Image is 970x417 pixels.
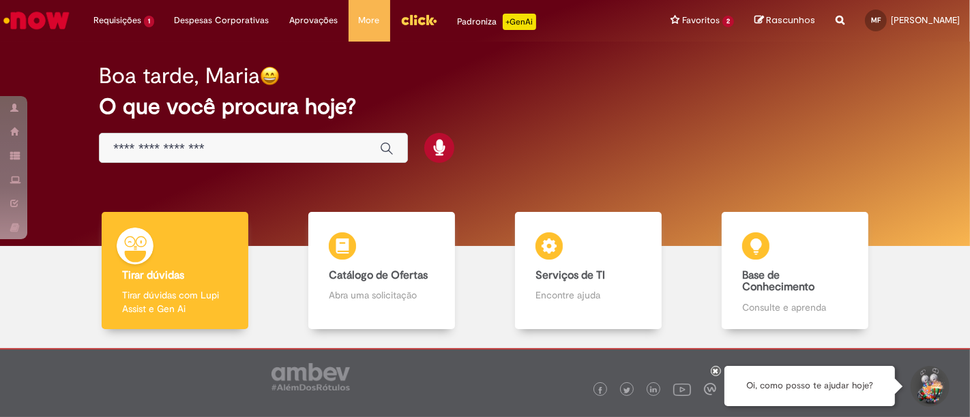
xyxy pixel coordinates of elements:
[329,288,434,302] p: Abra uma solicitação
[329,268,428,282] b: Catálogo de Ofertas
[175,14,269,27] span: Despesas Corporativas
[359,14,380,27] span: More
[485,212,692,330] a: Serviços de TI Encontre ajuda
[144,16,154,27] span: 1
[909,366,950,407] button: Iniciar Conversa de Suporte
[692,212,898,330] a: Base de Conhecimento Consulte e aprenda
[458,14,536,30] div: Padroniza
[742,268,814,294] b: Base de Conhecimento
[1,7,72,34] img: ServiceNow
[682,14,720,27] span: Favoritos
[704,383,716,395] img: logo_footer_workplace.png
[271,363,350,390] img: logo_footer_ambev_rotulo_gray.png
[535,288,641,302] p: Encontre ajuda
[871,16,881,25] span: MF
[623,387,630,394] img: logo_footer_twitter.png
[290,14,338,27] span: Aprovações
[260,66,280,86] img: happy-face.png
[122,288,227,315] p: Tirar dúvidas com Lupi Assist e Gen Ai
[650,386,657,395] img: logo_footer_linkedin.png
[72,212,278,330] a: Tirar dúvidas Tirar dúvidas com Lupi Assist e Gen Ai
[99,95,871,119] h2: O que você procura hoje?
[673,380,691,398] img: logo_footer_youtube.png
[766,14,815,27] span: Rascunhos
[400,10,437,30] img: click_logo_yellow_360x200.png
[503,14,536,30] p: +GenAi
[742,300,847,314] p: Consulte e aprenda
[722,16,734,27] span: 2
[754,14,815,27] a: Rascunhos
[122,268,184,282] b: Tirar dúvidas
[278,212,485,330] a: Catálogo de Ofertas Abra uma solicitação
[99,64,260,88] h2: Boa tarde, Maria
[724,366,895,406] div: Oi, como posso te ajudar hoje?
[93,14,141,27] span: Requisições
[535,268,605,282] b: Serviços de TI
[891,14,960,26] span: [PERSON_NAME]
[597,387,604,394] img: logo_footer_facebook.png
